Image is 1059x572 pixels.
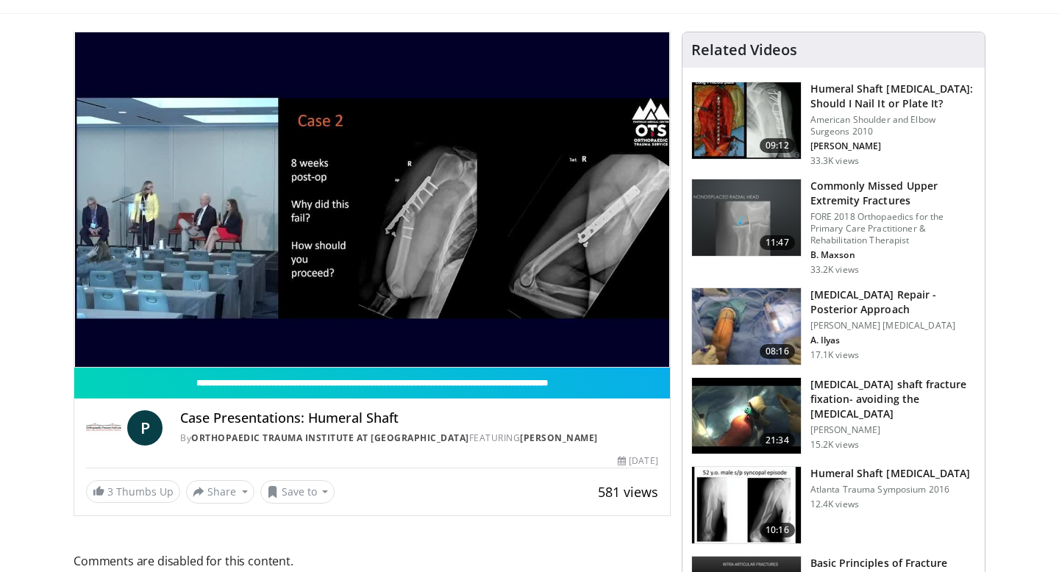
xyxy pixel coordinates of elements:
[180,410,658,426] h4: Case Presentations: Humeral Shaft
[191,432,469,444] a: Orthopaedic Trauma Institute at [GEOGRAPHIC_DATA]
[810,287,976,317] h3: [MEDICAL_DATA] Repair - Posterior Approach
[810,439,859,451] p: 15.2K views
[810,466,971,481] h3: Humeral Shaft [MEDICAL_DATA]
[74,551,671,571] span: Comments are disabled for this content.
[810,498,859,510] p: 12.4K views
[260,480,335,504] button: Save to
[810,211,976,246] p: FORE 2018 Orthopaedics for the Primary Care Practitioner & Rehabilitation Therapist
[598,483,658,501] span: 581 views
[691,82,976,167] a: 09:12 Humeral Shaft [MEDICAL_DATA]: Should I Nail It or Plate It? American Shoulder and Elbow Sur...
[760,138,795,153] span: 09:12
[691,41,797,59] h4: Related Videos
[760,433,795,448] span: 21:34
[692,288,801,365] img: 2d9d5c8a-c6e4-4c2d-a054-0024870ca918.150x105_q85_crop-smart_upscale.jpg
[810,140,976,152] p: [PERSON_NAME]
[520,432,598,444] a: [PERSON_NAME]
[810,484,971,496] p: Atlanta Trauma Symposium 2016
[691,179,976,276] a: 11:47 Commonly Missed Upper Extremity Fractures FORE 2018 Orthopaedics for the Primary Care Pract...
[691,466,976,544] a: 10:16 Humeral Shaft [MEDICAL_DATA] Atlanta Trauma Symposium 2016 12.4K views
[810,424,976,436] p: [PERSON_NAME]
[810,114,976,137] p: American Shoulder and Elbow Surgeons 2010
[691,377,976,455] a: 21:34 [MEDICAL_DATA] shaft fracture fixation- avoiding the [MEDICAL_DATA] [PERSON_NAME] 15.2K views
[691,287,976,365] a: 08:16 [MEDICAL_DATA] Repair - Posterior Approach [PERSON_NAME] [MEDICAL_DATA] A. Ilyas 17.1K views
[810,264,859,276] p: 33.2K views
[692,467,801,543] img: 07b752e8-97b8-4335-b758-0a065a348e4e.150x105_q85_crop-smart_upscale.jpg
[127,410,163,446] a: P
[618,454,657,468] div: [DATE]
[810,335,976,346] p: A. Ilyas
[810,377,976,421] h3: [MEDICAL_DATA] shaft fracture fixation- avoiding the [MEDICAL_DATA]
[810,249,976,261] p: B. Maxson
[810,155,859,167] p: 33.3K views
[692,82,801,159] img: sot_1.png.150x105_q85_crop-smart_upscale.jpg
[810,179,976,208] h3: Commonly Missed Upper Extremity Fractures
[86,410,121,446] img: Orthopaedic Trauma Institute at UCSF
[760,523,795,537] span: 10:16
[86,480,180,503] a: 3 Thumbs Up
[760,235,795,250] span: 11:47
[760,344,795,359] span: 08:16
[810,82,976,111] h3: Humeral Shaft [MEDICAL_DATA]: Should I Nail It or Plate It?
[692,179,801,256] img: b2c65235-e098-4cd2-ab0f-914df5e3e270.150x105_q85_crop-smart_upscale.jpg
[692,378,801,454] img: 242296_0001_1.png.150x105_q85_crop-smart_upscale.jpg
[810,320,976,332] p: [PERSON_NAME] [MEDICAL_DATA]
[180,432,658,445] div: By FEATURING
[186,480,254,504] button: Share
[107,485,113,498] span: 3
[810,349,859,361] p: 17.1K views
[74,32,670,368] video-js: Video Player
